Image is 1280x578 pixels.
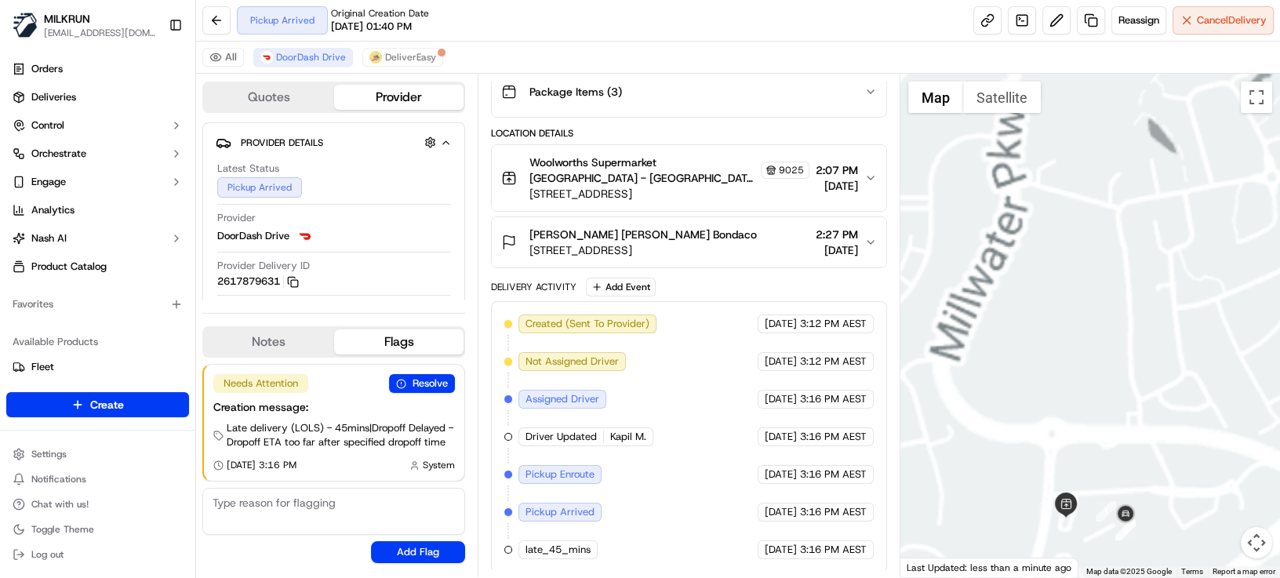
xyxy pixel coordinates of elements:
[227,421,455,449] span: Late delivery (LOLS) - 45mins | Dropoff Delayed - Dropoff ETA too far after specified dropoff time
[362,48,443,67] button: DeliverEasy
[816,162,858,178] span: 2:07 PM
[217,162,279,176] span: Latest Status
[491,281,576,293] div: Delivery Activity
[31,147,86,161] span: Orchestrate
[6,329,189,354] div: Available Products
[260,51,273,64] img: doordash_logo_v2.png
[331,20,412,34] span: [DATE] 01:40 PM
[6,254,189,279] a: Product Catalog
[525,543,591,557] span: late_45_mins
[529,154,758,186] span: Woolworths Supermarket [GEOGRAPHIC_DATA] - [GEOGRAPHIC_DATA] Store Manager
[6,518,189,540] button: Toggle Theme
[217,211,256,225] span: Provider
[492,145,886,211] button: Woolworths Supermarket [GEOGRAPHIC_DATA] - [GEOGRAPHIC_DATA] Store Manager9025[STREET_ADDRESS]2:0...
[525,505,595,519] span: Pickup Arrived
[525,354,619,369] span: Not Assigned Driver
[241,136,323,149] span: Provider Details
[331,7,429,20] span: Original Creation Date
[904,557,956,577] a: Open this area in Google Maps (opens a new window)
[31,498,89,511] span: Chat with us!
[334,85,464,110] button: Provider
[765,430,797,444] span: [DATE]
[334,329,464,354] button: Flags
[1173,6,1274,35] button: CancelDelivery
[371,541,465,563] button: Add Flag
[765,505,797,519] span: [DATE]
[1241,527,1272,558] button: Map camera controls
[492,67,886,117] button: Package Items (3)
[31,473,86,485] span: Notifications
[296,227,315,245] img: doordash_logo_v2.png
[6,468,189,490] button: Notifications
[6,493,189,515] button: Chat with us!
[213,399,455,415] div: Creation message:
[204,329,334,354] button: Notes
[385,51,436,64] span: DeliverEasy
[1213,567,1275,576] a: Report a map error
[963,82,1041,113] button: Show satellite imagery
[44,27,156,39] button: [EMAIL_ADDRESS][DOMAIN_NAME]
[31,62,63,76] span: Orders
[217,259,310,273] span: Provider Delivery ID
[6,6,162,44] button: MILKRUNMILKRUN[EMAIL_ADDRESS][DOMAIN_NAME]
[213,374,308,393] div: Needs Attention
[6,198,189,223] a: Analytics
[6,113,189,138] button: Control
[800,354,867,369] span: 3:12 PM AEST
[31,360,54,374] span: Fleet
[6,56,189,82] a: Orders
[253,48,353,67] button: DoorDash Drive
[779,164,804,176] span: 9025
[800,543,867,557] span: 3:16 PM AEST
[31,118,64,133] span: Control
[800,505,867,519] span: 3:16 PM AEST
[1115,520,1136,540] div: 3
[31,175,66,189] span: Engage
[525,392,599,406] span: Assigned Driver
[1111,6,1166,35] button: Reassign
[765,317,797,331] span: [DATE]
[276,51,346,64] span: DoorDash Drive
[1096,501,1116,522] div: 1
[529,186,809,202] span: [STREET_ADDRESS]
[900,558,1078,577] div: Last Updated: less than a minute ago
[908,82,963,113] button: Show street map
[6,443,189,465] button: Settings
[217,274,299,289] button: 2617879631
[765,392,797,406] span: [DATE]
[816,242,858,258] span: [DATE]
[491,127,887,140] div: Location Details
[202,48,244,67] button: All
[800,467,867,482] span: 3:16 PM AEST
[6,292,189,317] div: Favorites
[492,217,886,267] button: [PERSON_NAME] [PERSON_NAME] Bondaco[STREET_ADDRESS]2:27 PM[DATE]
[1241,82,1272,113] button: Toggle fullscreen view
[1197,13,1267,27] span: Cancel Delivery
[765,467,797,482] span: [DATE]
[204,85,334,110] button: Quotes
[6,85,189,110] a: Deliveries
[529,242,757,258] span: [STREET_ADDRESS]
[31,448,67,460] span: Settings
[800,392,867,406] span: 3:16 PM AEST
[217,229,289,243] span: DoorDash Drive
[765,354,797,369] span: [DATE]
[6,169,189,194] button: Engage
[6,226,189,251] button: Nash AI
[1181,567,1203,576] a: Terms (opens in new tab)
[6,543,189,565] button: Log out
[369,51,382,64] img: delivereasy_logo.png
[529,227,757,242] span: [PERSON_NAME] [PERSON_NAME] Bondaco
[816,178,858,194] span: [DATE]
[13,13,38,38] img: MILKRUN
[423,459,455,471] span: System
[765,543,797,557] span: [DATE]
[44,11,90,27] button: MILKRUN
[389,374,455,393] button: Resolve
[525,430,597,444] span: Driver Updated
[31,231,67,245] span: Nash AI
[31,90,76,104] span: Deliveries
[13,360,183,374] a: Fleet
[227,459,296,471] span: [DATE] 3:16 PM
